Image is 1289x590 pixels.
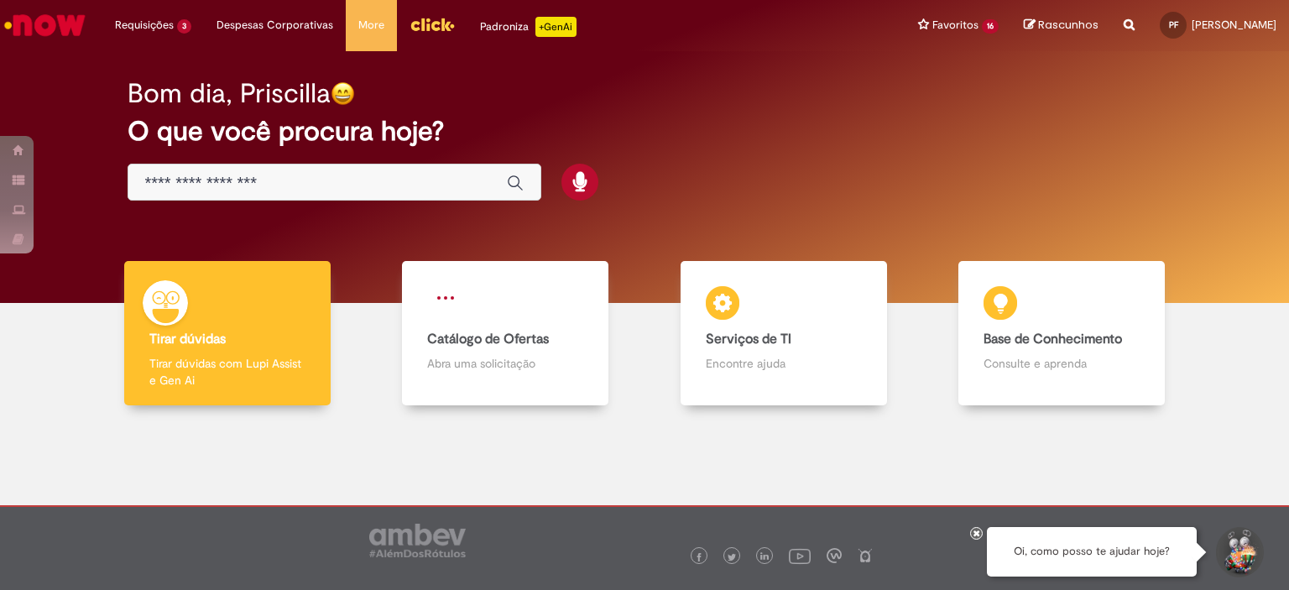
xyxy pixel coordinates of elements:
[789,545,811,567] img: logo_footer_youtube.png
[760,552,769,562] img: logo_footer_linkedin.png
[644,261,923,406] a: Serviços de TI Encontre ajuda
[984,355,1140,372] p: Consulte e aprenda
[982,19,999,34] span: 16
[2,8,88,42] img: ServiceNow
[923,261,1202,406] a: Base de Conhecimento Consulte e aprenda
[706,355,862,372] p: Encontre ajuda
[706,331,791,347] b: Serviços de TI
[480,17,577,37] div: Padroniza
[858,548,873,563] img: logo_footer_naosei.png
[410,12,455,37] img: click_logo_yellow_360x200.png
[535,17,577,37] p: +GenAi
[358,17,384,34] span: More
[149,355,305,389] p: Tirar dúvidas com Lupi Assist e Gen Ai
[987,527,1197,577] div: Oi, como posso te ajudar hoje?
[331,81,355,106] img: happy-face.png
[149,331,226,347] b: Tirar dúvidas
[1192,18,1276,32] span: [PERSON_NAME]
[369,524,466,557] img: logo_footer_ambev_rotulo_gray.png
[932,17,978,34] span: Favoritos
[1169,19,1178,30] span: PF
[1024,18,1099,34] a: Rascunhos
[827,548,842,563] img: logo_footer_workplace.png
[427,355,583,372] p: Abra uma solicitação
[1213,527,1264,577] button: Iniciar Conversa de Suporte
[367,261,645,406] a: Catálogo de Ofertas Abra uma solicitação
[128,79,331,108] h2: Bom dia, Priscilla
[177,19,191,34] span: 3
[115,17,174,34] span: Requisições
[984,331,1122,347] b: Base de Conhecimento
[217,17,333,34] span: Despesas Corporativas
[88,261,367,406] a: Tirar dúvidas Tirar dúvidas com Lupi Assist e Gen Ai
[695,553,703,561] img: logo_footer_facebook.png
[427,331,549,347] b: Catálogo de Ofertas
[128,117,1162,146] h2: O que você procura hoje?
[728,553,736,561] img: logo_footer_twitter.png
[1038,17,1099,33] span: Rascunhos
